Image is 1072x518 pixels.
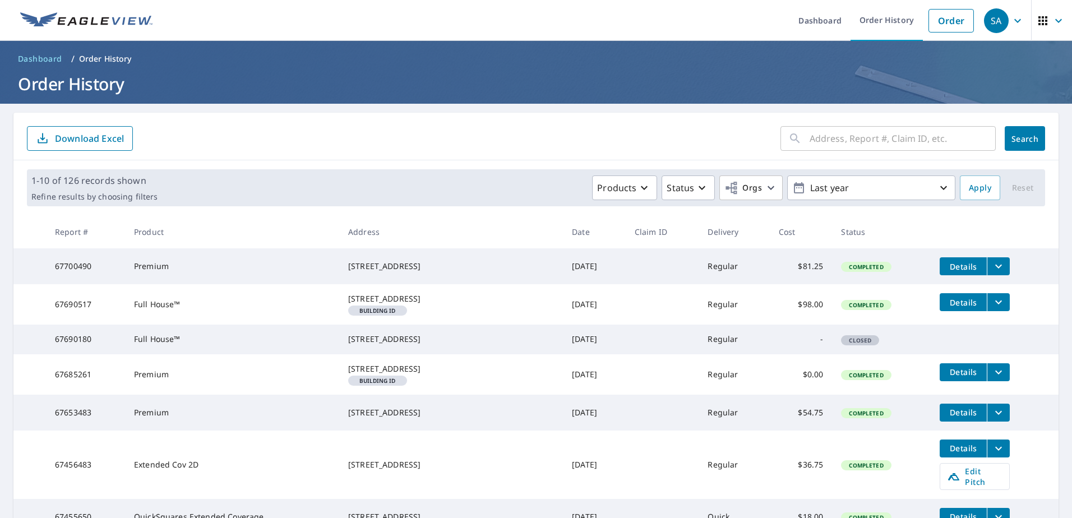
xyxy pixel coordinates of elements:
[55,132,124,145] p: Download Excel
[770,395,833,431] td: $54.75
[563,431,626,499] td: [DATE]
[984,8,1009,33] div: SA
[842,409,890,417] span: Completed
[940,293,987,311] button: detailsBtn-67690517
[928,9,974,33] a: Order
[348,363,554,374] div: [STREET_ADDRESS]
[79,53,132,64] p: Order History
[125,284,339,325] td: Full House™
[667,181,694,195] p: Status
[46,248,125,284] td: 67700490
[940,463,1010,490] a: Edit Pitch
[125,215,339,248] th: Product
[940,404,987,422] button: detailsBtn-67653483
[359,378,396,383] em: Building ID
[46,431,125,499] td: 67456483
[699,284,769,325] td: Regular
[719,175,783,200] button: Orgs
[987,440,1010,457] button: filesDropdownBtn-67456483
[13,50,67,68] a: Dashboard
[597,181,636,195] p: Products
[987,363,1010,381] button: filesDropdownBtn-67685261
[946,261,980,272] span: Details
[940,257,987,275] button: detailsBtn-67700490
[1014,133,1036,144] span: Search
[13,50,1059,68] nav: breadcrumb
[842,461,890,469] span: Completed
[940,363,987,381] button: detailsBtn-67685261
[987,257,1010,275] button: filesDropdownBtn-67700490
[339,215,563,248] th: Address
[842,263,890,271] span: Completed
[662,175,715,200] button: Status
[946,297,980,308] span: Details
[699,354,769,395] td: Regular
[842,371,890,379] span: Completed
[1005,126,1045,151] button: Search
[947,466,1002,487] span: Edit Pitch
[770,325,833,354] td: -
[125,395,339,431] td: Premium
[969,181,991,195] span: Apply
[348,261,554,272] div: [STREET_ADDRESS]
[125,325,339,354] td: Full House™
[842,336,878,344] span: Closed
[699,215,769,248] th: Delivery
[20,12,153,29] img: EV Logo
[770,248,833,284] td: $81.25
[626,215,699,248] th: Claim ID
[563,248,626,284] td: [DATE]
[125,354,339,395] td: Premium
[359,308,396,313] em: Building ID
[46,215,125,248] th: Report #
[46,395,125,431] td: 67653483
[806,178,937,198] p: Last year
[940,440,987,457] button: detailsBtn-67456483
[125,431,339,499] td: Extended Cov 2D
[699,248,769,284] td: Regular
[770,284,833,325] td: $98.00
[46,284,125,325] td: 67690517
[787,175,955,200] button: Last year
[27,126,133,151] button: Download Excel
[946,367,980,377] span: Details
[563,325,626,354] td: [DATE]
[563,215,626,248] th: Date
[563,284,626,325] td: [DATE]
[842,301,890,309] span: Completed
[348,459,554,470] div: [STREET_ADDRESS]
[699,395,769,431] td: Regular
[987,404,1010,422] button: filesDropdownBtn-67653483
[699,431,769,499] td: Regular
[810,123,996,154] input: Address, Report #, Claim ID, etc.
[946,443,980,454] span: Details
[832,215,931,248] th: Status
[987,293,1010,311] button: filesDropdownBtn-67690517
[960,175,1000,200] button: Apply
[125,248,339,284] td: Premium
[13,72,1059,95] h1: Order History
[46,325,125,354] td: 67690180
[46,354,125,395] td: 67685261
[348,293,554,304] div: [STREET_ADDRESS]
[592,175,657,200] button: Products
[699,325,769,354] td: Regular
[71,52,75,66] li: /
[348,334,554,345] div: [STREET_ADDRESS]
[18,53,62,64] span: Dashboard
[724,181,762,195] span: Orgs
[563,354,626,395] td: [DATE]
[770,431,833,499] td: $36.75
[31,192,158,202] p: Refine results by choosing filters
[348,407,554,418] div: [STREET_ADDRESS]
[946,407,980,418] span: Details
[563,395,626,431] td: [DATE]
[770,215,833,248] th: Cost
[31,174,158,187] p: 1-10 of 126 records shown
[770,354,833,395] td: $0.00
